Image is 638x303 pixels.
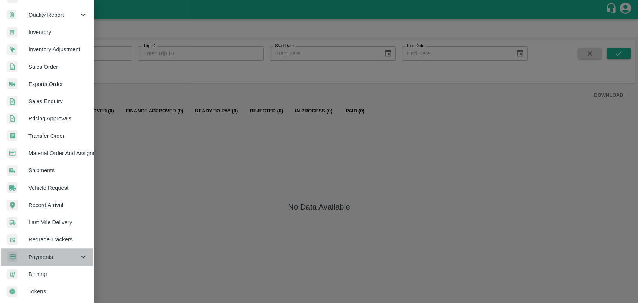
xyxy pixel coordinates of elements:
[28,80,87,88] span: Exports Order
[28,218,87,226] span: Last Mile Delivery
[7,78,17,89] img: shipments
[28,45,87,53] span: Inventory Adjustment
[28,201,87,209] span: Record Arrival
[28,63,87,71] span: Sales Order
[7,286,17,297] img: tokens
[7,251,17,262] img: payment
[28,11,79,19] span: Quality Report
[28,235,87,244] span: Regrade Trackers
[7,217,17,228] img: delivery
[28,270,87,278] span: Binning
[28,28,87,36] span: Inventory
[7,113,17,124] img: sales
[7,182,17,193] img: vehicle
[7,61,17,72] img: sales
[7,269,17,279] img: bin
[28,114,87,123] span: Pricing Approvals
[7,165,17,176] img: shipments
[7,96,17,107] img: sales
[28,166,87,174] span: Shipments
[28,287,87,296] span: Tokens
[28,253,79,261] span: Payments
[28,184,87,192] span: Vehicle Request
[28,132,87,140] span: Transfer Order
[28,149,87,157] span: Material Order And Assignment
[7,130,17,141] img: whTransfer
[7,10,16,19] img: qualityReport
[7,148,17,159] img: centralMaterial
[7,200,18,210] img: recordArrival
[7,27,17,38] img: whInventory
[7,44,17,55] img: inventory
[7,234,17,245] img: whTracker
[28,97,87,105] span: Sales Enquiry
